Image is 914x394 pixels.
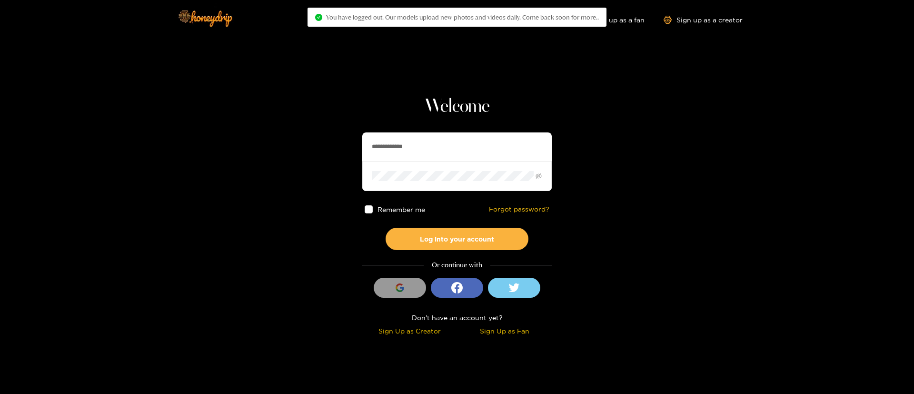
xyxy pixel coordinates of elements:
button: Log into your account [386,228,528,250]
span: Remember me [378,206,425,213]
span: You have logged out. Our models upload new photos and videos daily. Come back soon for more.. [326,13,599,21]
div: Don't have an account yet? [362,312,552,323]
span: check-circle [315,14,322,21]
h1: Welcome [362,95,552,118]
span: eye-invisible [536,173,542,179]
div: Sign Up as Fan [459,325,549,336]
a: Sign up as a fan [579,16,645,24]
a: Forgot password? [489,205,549,213]
div: Or continue with [362,260,552,271]
div: Sign Up as Creator [365,325,455,336]
a: Sign up as a creator [664,16,743,24]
